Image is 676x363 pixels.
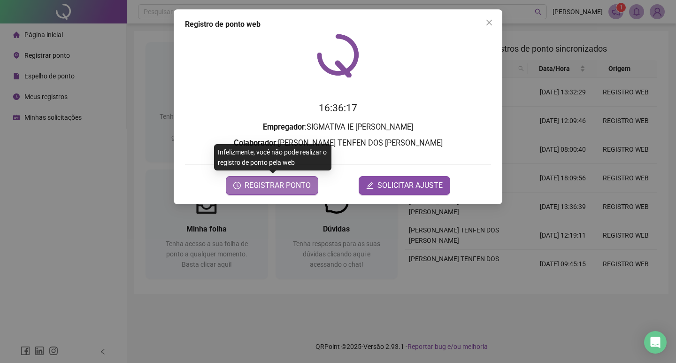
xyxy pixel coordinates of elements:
[377,180,443,191] span: SOLICITAR AJUSTE
[482,15,497,30] button: Close
[366,182,374,189] span: edit
[644,331,667,354] div: Open Intercom Messenger
[485,19,493,26] span: close
[317,34,359,77] img: QRPoint
[319,102,357,114] time: 16:36:17
[233,182,241,189] span: clock-circle
[214,144,331,170] div: Infelizmente, você não pode realizar o registro de ponto pela web
[185,121,491,133] h3: : SIGMATIVA IE [PERSON_NAME]
[263,123,305,131] strong: Empregador
[245,180,311,191] span: REGISTRAR PONTO
[234,139,276,147] strong: Colaborador
[359,176,450,195] button: editSOLICITAR AJUSTE
[185,19,491,30] div: Registro de ponto web
[226,176,318,195] button: REGISTRAR PONTO
[185,137,491,149] h3: : [PERSON_NAME] TENFEN DOS [PERSON_NAME]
